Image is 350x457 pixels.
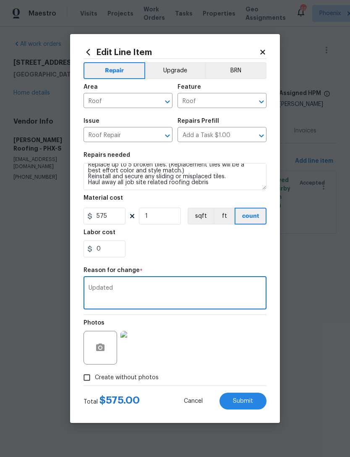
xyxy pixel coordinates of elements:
h5: Photos [84,320,104,326]
textarea: Updated [89,285,261,303]
button: Upgrade [145,62,205,79]
h5: Repairs needed [84,152,130,158]
span: Create without photos [95,373,159,382]
span: Submit [233,398,253,404]
button: Open [162,96,173,108]
h5: Repairs Prefill [178,118,219,124]
button: count [235,208,266,225]
h2: Edit Line Item [84,48,259,57]
button: Cancel [170,393,216,409]
button: Open [162,130,173,142]
button: Repair [84,62,145,79]
button: sqft [188,208,214,225]
h5: Reason for change [84,267,140,273]
button: ft [214,208,235,225]
h5: Issue [84,118,99,124]
span: Cancel [184,398,203,404]
button: Submit [219,393,266,409]
span: $ 575.00 [99,395,140,405]
h5: Material cost [84,195,123,201]
button: BRN [205,62,266,79]
h5: Labor cost [84,230,115,235]
div: Total [84,396,140,406]
h5: Area [84,84,98,90]
textarea: Provide roof inspection- cracked and damaged tile- Clean and clear the roof of all debris from en... [84,163,266,190]
button: Open [256,130,267,142]
button: Open [256,96,267,108]
h5: Feature [178,84,201,90]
